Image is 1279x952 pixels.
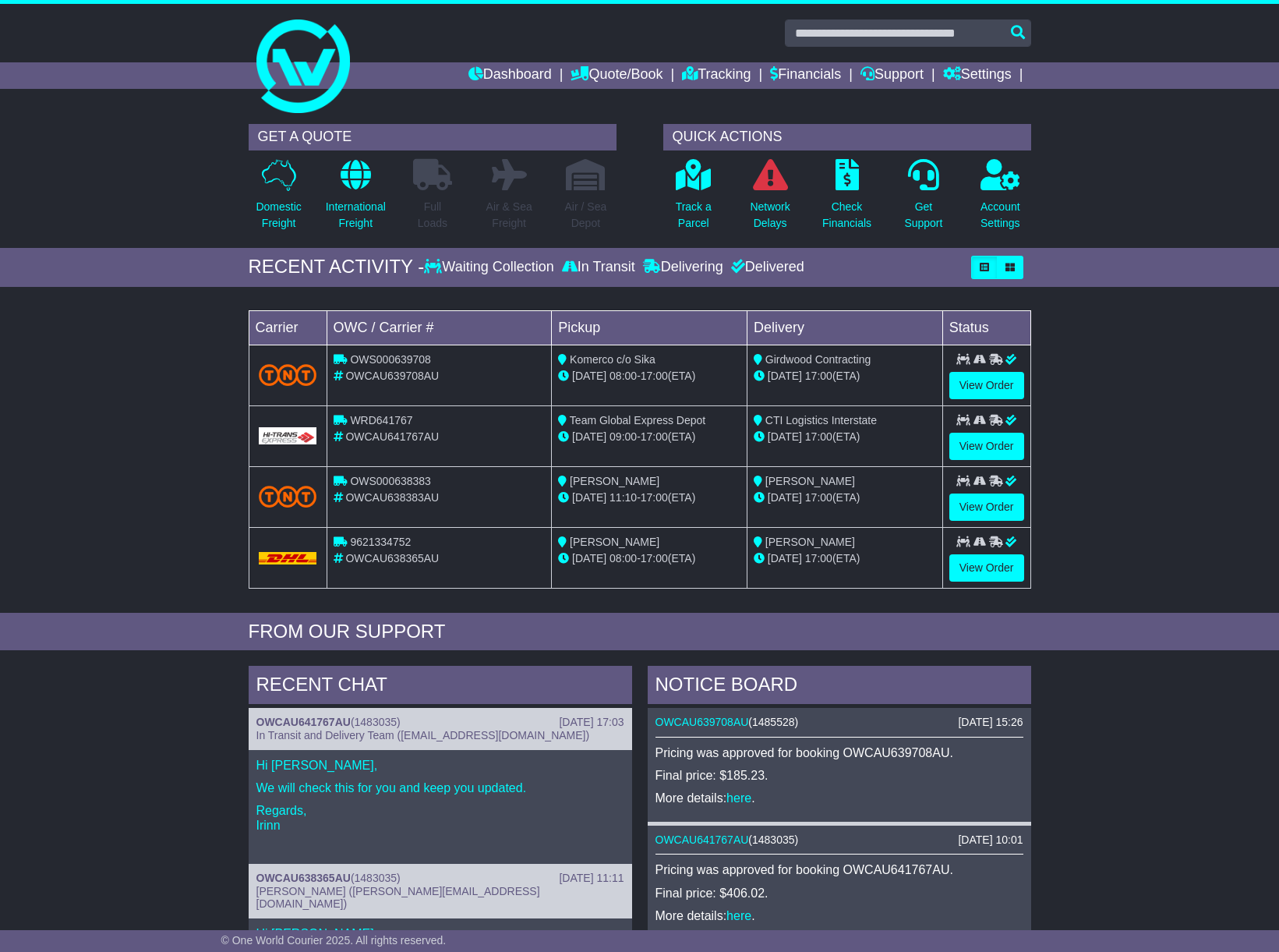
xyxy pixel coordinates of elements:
a: View Order [949,372,1024,399]
a: here [726,909,751,922]
p: Pricing was approved for booking OWCAU639708AU. [655,745,1023,760]
img: DHL.png [259,552,317,564]
span: [PERSON_NAME] [570,475,659,487]
span: [PERSON_NAME] ([PERSON_NAME][EMAIL_ADDRESS][DOMAIN_NAME]) [256,885,540,911]
div: - (ETA) [558,550,740,567]
p: Full Loads [413,199,452,232]
span: WRD641767 [350,414,412,426]
span: [DATE] [572,430,606,443]
img: GetCarrierServiceLogo [259,427,317,444]
p: Air / Sea Depot [565,199,607,232]
a: AccountSettings [980,158,1021,240]
a: DomesticFreight [255,158,302,240]
img: TNT_Domestic.png [259,364,317,385]
span: CTI Logistics Interstate [765,414,877,426]
span: OWCAU638365AU [345,552,439,564]
p: We will check this for you and keep you updated. [256,780,624,795]
div: RECENT ACTIVITY - [249,256,425,278]
span: OWS000638383 [350,475,431,487]
a: View Order [949,494,1024,521]
div: ( ) [256,872,624,885]
p: Account Settings [980,199,1020,232]
a: InternationalFreight [325,158,387,240]
span: 17:00 [641,491,668,504]
span: 08:00 [609,370,637,382]
span: [DATE] [768,370,802,382]
div: NOTICE BOARD [648,666,1031,708]
span: [DATE] [572,552,606,564]
span: 17:00 [805,430,832,443]
td: Status [942,310,1030,345]
p: Hi [PERSON_NAME], [256,758,624,773]
span: [DATE] [768,552,802,564]
span: 1483035 [355,872,397,884]
div: RECENT CHAT [249,666,632,708]
p: Get Support [904,199,942,232]
div: ( ) [256,716,624,729]
span: 9621334752 [350,536,411,548]
span: [PERSON_NAME] [765,475,855,487]
p: Pricing was approved for booking OWCAU641767AU. [655,862,1023,877]
div: ( ) [655,716,1023,729]
span: [DATE] [572,491,606,504]
p: International Freight [326,199,386,232]
p: Domestic Freight [256,199,301,232]
span: [DATE] [572,370,606,382]
a: OWCAU641767AU [655,833,749,846]
a: Settings [943,62,1012,89]
a: Quote/Book [571,62,662,89]
span: 17:00 [805,491,832,504]
a: Dashboard [468,62,552,89]
a: NetworkDelays [749,158,790,240]
a: Tracking [682,62,751,89]
span: [PERSON_NAME] [570,536,659,548]
span: [PERSON_NAME] [765,536,855,548]
p: Final price: $406.02. [655,886,1023,901]
span: OWS000639708 [350,353,431,366]
div: (ETA) [754,368,936,384]
a: here [726,791,751,805]
p: Network Delays [750,199,790,232]
span: OWCAU639708AU [345,370,439,382]
span: Team Global Express Depot [570,414,705,426]
div: ( ) [655,833,1023,847]
p: Final price: $185.23. [655,768,1023,783]
img: TNT_Domestic.png [259,486,317,507]
p: Regards, Irinn [256,803,624,833]
span: 17:00 [641,430,668,443]
span: 17:00 [805,552,832,564]
a: Financials [770,62,841,89]
div: Waiting Collection [424,259,557,276]
p: Check Financials [822,199,871,232]
div: Delivered [727,259,804,276]
a: Track aParcel [675,158,712,240]
a: OWCAU641767AU [256,716,351,728]
a: GetSupport [903,158,943,240]
div: [DATE] 11:11 [559,872,624,885]
div: (ETA) [754,490,936,506]
div: (ETA) [754,550,936,567]
p: Air & Sea Freight [486,199,532,232]
a: View Order [949,433,1024,460]
span: Girdwood Contracting [765,353,871,366]
a: Support [860,62,924,89]
a: View Order [949,554,1024,582]
td: Carrier [249,310,327,345]
div: - (ETA) [558,368,740,384]
div: FROM OUR SUPPORT [249,621,1031,643]
div: (ETA) [754,429,936,445]
span: Komerco c/o Sika [570,353,655,366]
span: © One World Courier 2025. All rights reserved. [221,934,447,947]
div: - (ETA) [558,490,740,506]
div: - (ETA) [558,429,740,445]
span: 1483035 [752,833,795,846]
span: 17:00 [805,370,832,382]
div: QUICK ACTIONS [663,124,1031,150]
div: Delivering [639,259,727,276]
div: In Transit [558,259,639,276]
a: OWCAU638365AU [256,872,351,884]
p: Track a Parcel [676,199,712,232]
div: [DATE] 17:03 [559,716,624,729]
p: More details: . [655,791,1023,805]
span: In Transit and Delivery Team ([EMAIL_ADDRESS][DOMAIN_NAME]) [256,729,590,741]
